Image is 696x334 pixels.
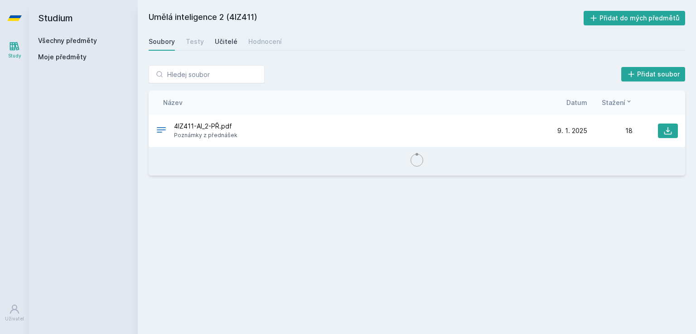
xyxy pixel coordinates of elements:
[584,11,686,25] button: Přidat do mých předmětů
[215,37,237,46] div: Učitelé
[566,98,587,107] button: Datum
[602,98,633,107] button: Stažení
[186,37,204,46] div: Testy
[156,124,167,138] div: PDF
[186,33,204,51] a: Testy
[38,52,87,62] span: Moje předměty
[621,67,686,81] button: Přidat soubor
[8,52,21,59] div: Study
[149,65,265,83] input: Hledej soubor
[149,33,175,51] a: Soubory
[149,11,584,25] h2: Umělá inteligence 2 (4IZ411)
[174,122,237,131] span: 4IZ411-AI_2-PŘ.pdf
[5,315,24,322] div: Uživatel
[587,126,633,135] div: 18
[174,131,237,140] span: Poznámky z přednášek
[2,299,27,327] a: Uživatel
[2,36,27,64] a: Study
[38,37,97,44] a: Všechny předměty
[149,37,175,46] div: Soubory
[215,33,237,51] a: Učitelé
[557,126,587,135] span: 9. 1. 2025
[248,33,282,51] a: Hodnocení
[602,98,625,107] span: Stažení
[248,37,282,46] div: Hodnocení
[163,98,183,107] button: Název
